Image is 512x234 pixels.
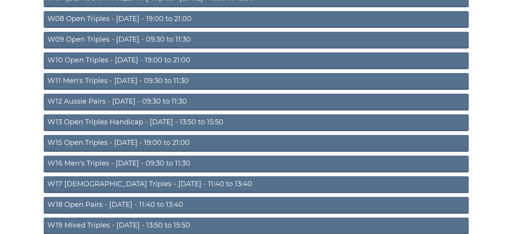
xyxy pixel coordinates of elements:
[44,114,469,131] a: W13 Open Triples Handicap - [DATE] - 13:50 to 15:50
[44,176,469,193] a: W17 [DEMOGRAPHIC_DATA] Triples - [DATE] - 11:40 to 13:40
[44,11,469,28] a: W08 Open Triples - [DATE] - 19:00 to 21:00
[44,197,469,214] a: W18 Open Pairs - [DATE] - 11:40 to 13:40
[44,32,469,49] a: W09 Open Triples - [DATE] - 09:30 to 11:30
[44,73,469,90] a: W11 Men's Triples - [DATE] - 09:30 to 11:30
[44,135,469,152] a: W15 Open Triples - [DATE] - 19:00 to 21:00
[44,94,469,110] a: W12 Aussie Pairs - [DATE] - 09:30 to 11:30
[44,156,469,172] a: W16 Men's Triples - [DATE] - 09:30 to 11:30
[44,52,469,69] a: W10 Open Triples - [DATE] - 19:00 to 21:00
